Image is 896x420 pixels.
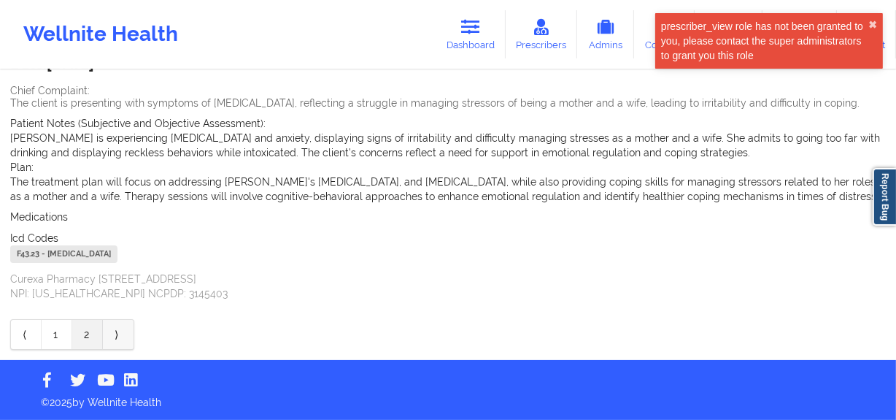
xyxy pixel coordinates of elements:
[506,10,578,58] a: Prescribers
[42,320,72,349] a: 1
[10,175,886,204] p: The treatment plan will focus on addressing [PERSON_NAME]'s [MEDICAL_DATA], and [MEDICAL_DATA], w...
[436,10,506,58] a: Dashboard
[31,385,865,410] p: © 2025 by Wellnite Health
[72,320,103,349] a: 2
[11,320,42,349] a: Previous item
[10,85,90,96] span: Chief Complaint:
[577,10,634,58] a: Admins
[10,96,886,110] p: The client is presenting with symptoms of [MEDICAL_DATA], reflecting a struggle in managing stres...
[873,168,896,226] a: Report Bug
[661,19,868,63] div: prescriber_view role has not been granted to you, please contact the super administrators to gran...
[103,320,134,349] a: Next item
[10,131,886,160] p: [PERSON_NAME] is experiencing [MEDICAL_DATA] and anxiety, displaying signs of irritability and di...
[10,245,117,263] div: F43.23 - [MEDICAL_DATA]
[10,118,266,129] span: Patient Notes (Subjective and Objective Assessment):
[10,272,886,301] p: Curexa Pharmacy [STREET_ADDRESS] NPI: [US_HEALTHCARE_NPI] NCPDP: 3145403
[868,19,877,31] button: close
[10,232,58,244] span: Icd Codes
[10,211,68,223] span: Medications
[634,10,695,58] a: Coaches
[10,319,134,350] div: Pagination Navigation
[10,161,34,173] span: Plan:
